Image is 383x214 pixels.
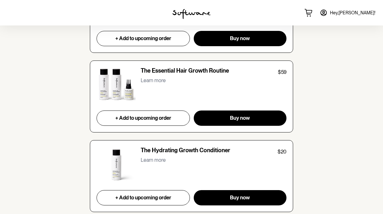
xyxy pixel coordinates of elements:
button: Learn more [141,156,166,164]
span: Buy now [230,115,250,121]
span: + Add to upcoming order [115,35,171,41]
span: Buy now [230,195,250,201]
img: software logo [172,9,211,19]
p: $59 [278,68,286,76]
button: + Add to upcoming order [97,190,190,205]
span: Hey, [PERSON_NAME] ! [330,10,375,16]
button: Learn more [141,76,166,85]
p: $20 [278,148,286,156]
span: + Add to upcoming order [115,195,171,201]
button: + Add to upcoming order [97,31,190,46]
span: Buy now [230,35,250,41]
p: Learn more [141,77,166,83]
img: The Hydrating Growth Conditioner product [97,147,136,182]
button: Buy now [194,31,286,46]
a: Hey,[PERSON_NAME]! [316,5,379,20]
button: Buy now [194,111,286,126]
span: + Add to upcoming order [115,115,171,121]
img: The Essential Hair Growth Routine product [97,67,136,103]
p: The Essential Hair Growth Routine [141,67,229,76]
button: + Add to upcoming order [97,111,190,126]
p: The Hydrating Growth Conditioner [141,147,230,156]
p: Learn more [141,157,166,163]
button: Buy now [194,190,286,205]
